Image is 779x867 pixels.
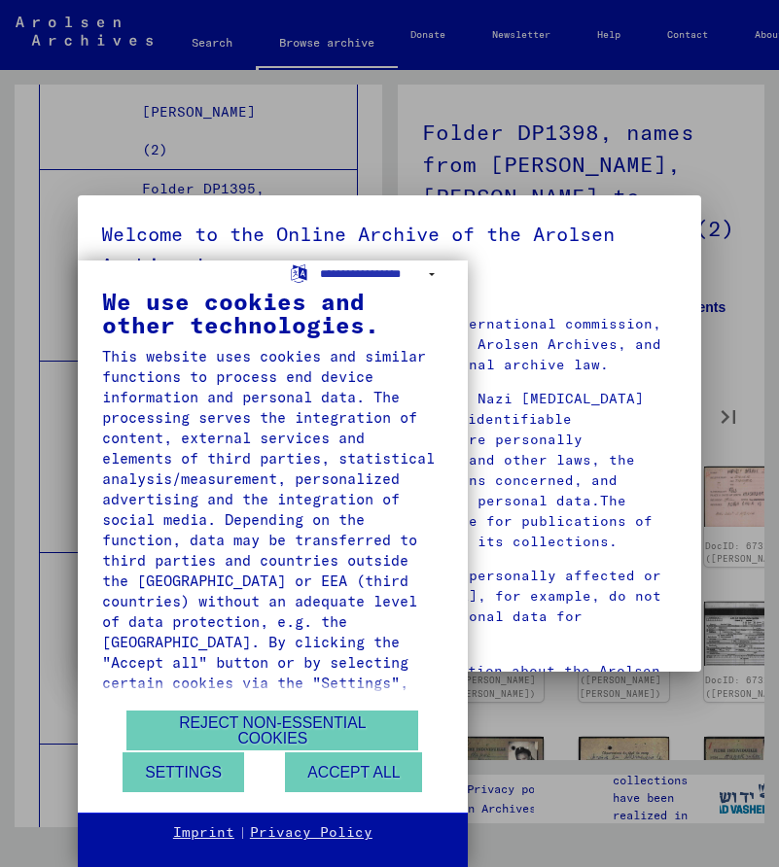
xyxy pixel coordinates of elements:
div: We use cookies and other technologies. [102,290,443,336]
button: Reject non-essential cookies [126,711,418,750]
a: Privacy Policy [250,823,372,843]
button: Accept all [285,752,422,792]
a: Imprint [173,823,234,843]
div: This website uses cookies and similar functions to process end device information and personal da... [102,346,443,795]
button: Settings [123,752,244,792]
